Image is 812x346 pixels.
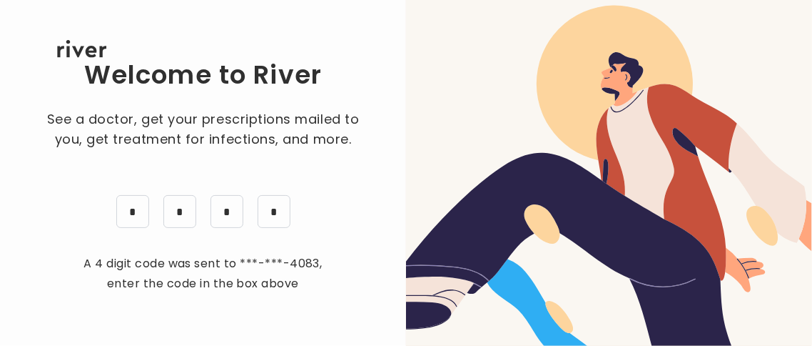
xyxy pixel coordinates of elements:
input: 0 [116,195,149,228]
p: A 4 digit code was sent to , enter the code in the box above [78,254,328,294]
span: See a doctor, get your prescriptions mailed to you, get treatment for infections, and more. [43,109,364,149]
input: 1 [210,195,243,228]
h1: Welcome to River [84,58,322,92]
input: 3 [258,195,290,228]
input: 4 [163,195,196,228]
